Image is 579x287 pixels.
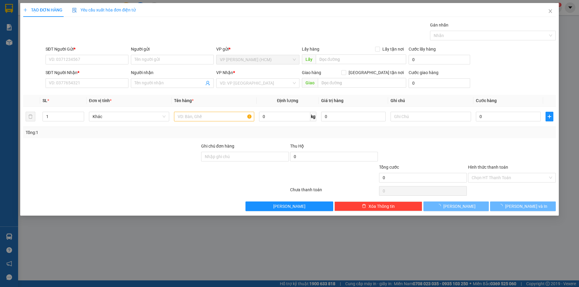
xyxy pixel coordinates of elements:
[201,144,234,148] label: Ghi chú đơn hàng
[379,165,399,170] span: Tổng cước
[174,112,254,121] input: VD: Bàn, Ghế
[26,10,81,18] span: VP HCM: 522 [PERSON_NAME], P.4, Q.[GEOGRAPHIC_DATA]
[26,19,68,30] span: VP Bình Dương: 36 Xuyên Á, [PERSON_NAME], Dĩ An, [GEOGRAPHIC_DATA]
[217,70,233,75] span: VP Nhận
[23,8,62,12] span: TẠO ĐƠN HÀNG
[93,112,166,121] span: Khác
[546,112,553,121] button: plus
[72,8,77,13] img: icon
[206,81,210,86] span: user-add
[380,46,406,52] span: Lấy tận nơi
[490,201,556,211] button: [PERSON_NAME] và In
[409,55,470,64] input: Cước lấy hàng
[26,3,74,9] strong: PHONG PHÚ EXPRESS
[498,204,505,208] span: loading
[302,78,318,88] span: Giao
[302,47,319,51] span: Lấy hàng
[131,69,214,76] div: Người nhận
[174,98,194,103] span: Tên hàng
[289,186,378,197] div: Chưa thanh toán
[409,70,438,75] label: Cước giao hàng
[391,112,471,121] input: Ghi Chú
[277,98,299,103] span: Định lượng
[362,204,366,209] span: delete
[437,204,444,208] span: loading
[409,78,470,88] input: Cước giao hàng
[274,203,306,210] span: [PERSON_NAME]
[72,8,136,12] span: Yêu cầu xuất hóa đơn điện tử
[201,152,289,161] input: Ghi chú đơn hàng
[505,203,547,210] span: [PERSON_NAME] và In
[46,46,128,52] div: SĐT Người Gửi
[302,70,321,75] span: Giao hàng
[316,55,406,64] input: Dọc đường
[369,203,395,210] span: Xóa Thông tin
[26,44,52,48] span: SĐT:
[302,55,316,64] span: Lấy
[548,9,553,14] span: close
[321,98,343,103] span: Giá trị hàng
[335,201,422,211] button: deleteXóa Thông tin
[26,31,77,43] span: VP [GEOGRAPHIC_DATA]: 84C KQH [PERSON_NAME], P.7, [GEOGRAPHIC_DATA]
[310,112,316,121] span: kg
[430,23,448,27] label: Gán nhãn
[220,55,296,64] span: VP Hoàng Văn Thụ (HCM)
[321,112,386,121] input: 0
[290,144,304,148] span: Thu Hộ
[542,3,559,20] button: Close
[89,98,112,103] span: Đơn vị tính
[46,69,128,76] div: SĐT Người Nhận
[318,78,406,88] input: Dọc đường
[26,129,223,136] div: Tổng: 1
[3,15,25,36] img: logo
[444,203,476,210] span: [PERSON_NAME]
[217,46,299,52] div: VP gửi
[26,112,35,121] button: delete
[246,201,334,211] button: [PERSON_NAME]
[23,8,27,12] span: plus
[388,95,473,107] th: Ghi chú
[131,46,214,52] div: Người gửi
[476,98,497,103] span: Cước hàng
[468,165,508,170] label: Hình thức thanh toán
[423,201,489,211] button: [PERSON_NAME]
[346,69,406,76] span: [GEOGRAPHIC_DATA] tận nơi
[33,44,52,48] strong: 0333 161718
[409,47,436,51] label: Cước lấy hàng
[546,114,553,119] span: plus
[43,98,47,103] span: SL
